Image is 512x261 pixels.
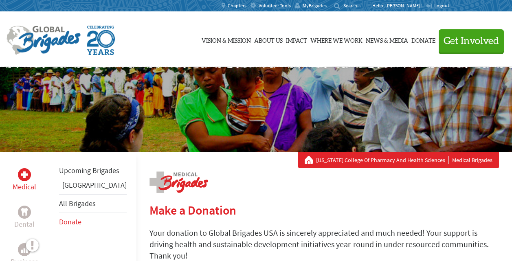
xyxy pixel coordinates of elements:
[59,213,127,231] li: Donate
[13,168,36,193] a: MedicalMedical
[426,2,449,9] a: Logout
[59,180,127,194] li: Panama
[202,19,251,60] a: Vision & Mission
[439,29,504,53] button: Get Involved
[254,19,283,60] a: About Us
[14,219,35,230] p: Dental
[59,199,96,208] a: All Brigades
[228,2,246,9] span: Chapters
[7,26,81,55] img: Global Brigades Logo
[366,19,408,60] a: News & Media
[62,180,127,190] a: [GEOGRAPHIC_DATA]
[444,36,499,46] span: Get Involved
[286,19,307,60] a: Impact
[59,166,119,175] a: Upcoming Brigades
[21,246,28,253] img: Business
[18,168,31,181] div: Medical
[59,162,127,180] li: Upcoming Brigades
[303,2,327,9] span: MyBrigades
[18,243,31,256] div: Business
[13,181,36,193] p: Medical
[305,156,492,164] div: Medical Brigades
[18,206,31,219] div: Dental
[14,206,35,230] a: DentalDental
[59,194,127,213] li: All Brigades
[87,26,115,55] img: Global Brigades Celebrating 20 Years
[21,171,28,178] img: Medical
[310,19,363,60] a: Where We Work
[411,19,435,60] a: Donate
[259,2,291,9] span: Volunteer Tools
[372,2,426,9] p: Hello, [PERSON_NAME]!
[149,203,499,217] h2: Make a Donation
[59,217,81,226] a: Donate
[21,208,28,216] img: Dental
[343,2,367,9] input: Search...
[434,2,449,9] span: Logout
[316,156,449,164] a: [US_STATE] College Of Pharmacy And Health Sciences
[149,171,208,193] img: logo-medical.png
